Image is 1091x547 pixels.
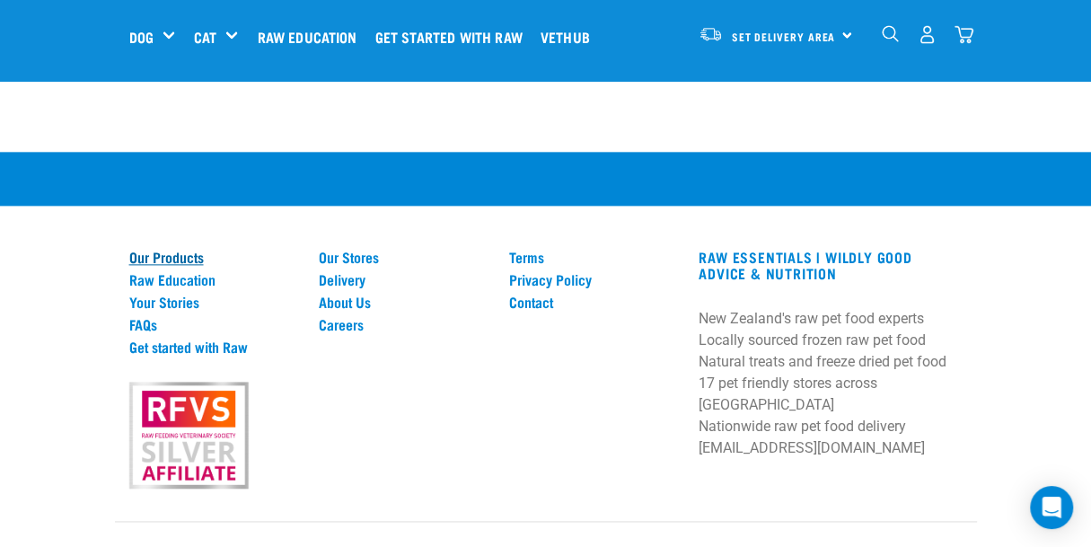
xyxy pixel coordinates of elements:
[1030,486,1073,529] div: Open Intercom Messenger
[319,316,488,332] a: Careers
[319,294,488,310] a: About Us
[319,271,488,287] a: Delivery
[129,26,154,48] a: Dog
[371,1,536,73] a: Get started with Raw
[129,271,298,287] a: Raw Education
[121,379,256,492] img: rfvs.png
[509,271,678,287] a: Privacy Policy
[129,294,298,310] a: Your Stories
[699,249,962,281] h3: RAW ESSENTIALS | Wildly Good Advice & Nutrition
[536,1,603,73] a: Vethub
[129,249,298,265] a: Our Products
[955,25,973,44] img: home-icon@2x.png
[918,25,937,44] img: user.png
[699,26,723,42] img: van-moving.png
[129,339,298,355] a: Get started with Raw
[129,316,298,332] a: FAQs
[732,33,836,40] span: Set Delivery Area
[252,1,370,73] a: Raw Education
[509,249,678,265] a: Terms
[699,308,962,459] p: New Zealand's raw pet food experts Locally sourced frozen raw pet food Natural treats and freeze ...
[509,294,678,310] a: Contact
[319,249,488,265] a: Our Stores
[882,25,899,42] img: home-icon-1@2x.png
[194,26,216,48] a: Cat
